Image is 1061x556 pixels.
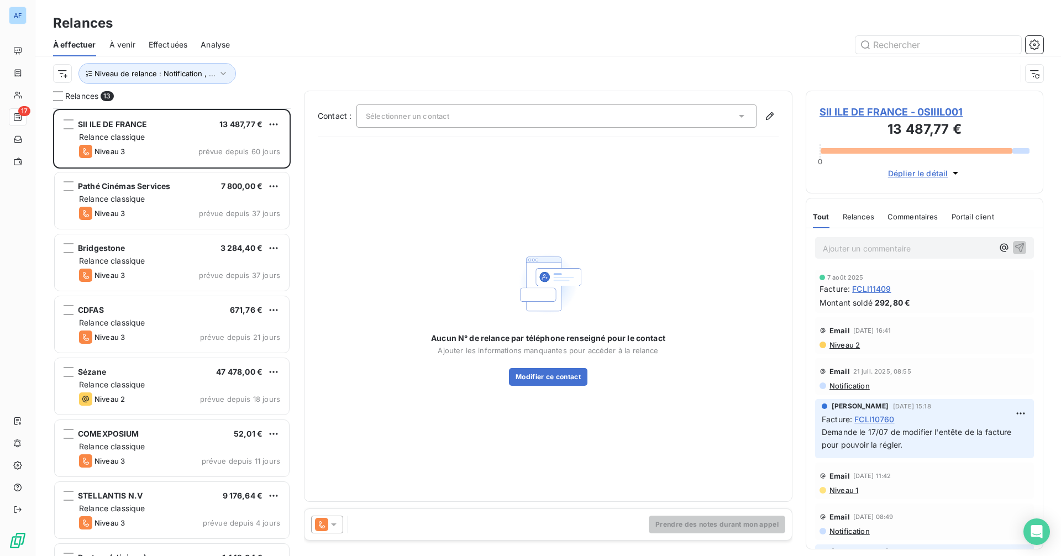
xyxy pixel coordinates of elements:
[893,548,932,555] span: [DATE] 14:05
[820,119,1030,141] h3: 13 487,77 €
[78,119,148,129] span: SII ILE DE FRANCE
[875,297,910,308] span: 292,80 €
[828,381,870,390] span: Notification
[513,248,584,319] img: Empty state
[829,512,850,521] span: Email
[202,457,280,465] span: prévue depuis 11 jours
[219,119,262,129] span: 13 487,77 €
[853,513,894,520] span: [DATE] 08:49
[828,486,858,495] span: Niveau 1
[9,7,27,24] div: AF
[438,346,658,355] span: Ajouter les informations manquantes pour accéder à la relance
[820,297,873,308] span: Montant soldé
[852,283,891,295] span: FCLI11409
[79,194,145,203] span: Relance classique
[94,209,125,218] span: Niveau 3
[216,367,262,376] span: 47 478,00 €
[854,413,894,425] span: FCLI10760
[9,532,27,549] img: Logo LeanPay
[1023,518,1050,545] div: Open Intercom Messenger
[855,36,1021,54] input: Rechercher
[79,318,145,327] span: Relance classique
[201,39,230,50] span: Analyse
[53,108,291,556] div: grid
[79,503,145,513] span: Relance classique
[220,243,263,253] span: 3 284,40 €
[18,106,30,116] span: 17
[200,395,280,403] span: prévue depuis 18 jours
[78,181,170,191] span: Pathé Cinémas Services
[94,518,125,527] span: Niveau 3
[94,457,125,465] span: Niveau 3
[366,112,449,120] span: Sélectionner un contact
[78,429,139,438] span: COMEXPOSIUM
[78,63,236,84] button: Niveau de relance : Notification , ...
[79,380,145,389] span: Relance classique
[827,274,864,281] span: 7 août 2025
[843,212,874,221] span: Relances
[318,111,356,122] label: Contact :
[230,305,262,314] span: 671,76 €
[199,209,280,218] span: prévue depuis 37 jours
[79,132,145,141] span: Relance classique
[822,427,1014,449] span: Demande le 17/07 de modifier l'entête de la facture pour pouvoir la régler.
[649,516,785,533] button: Prendre des notes durant mon appel
[199,271,280,280] span: prévue depuis 37 jours
[853,473,891,479] span: [DATE] 11:42
[53,39,96,50] span: À effectuer
[101,91,113,101] span: 13
[109,39,135,50] span: À venir
[78,243,125,253] span: Bridgestone
[234,429,262,438] span: 52,01 €
[149,39,188,50] span: Effectuées
[853,368,911,375] span: 21 juil. 2025, 08:55
[820,283,850,295] span: Facture :
[78,305,104,314] span: CDFAS
[221,181,263,191] span: 7 800,00 €
[79,256,145,265] span: Relance classique
[94,271,125,280] span: Niveau 3
[94,69,216,78] span: Niveau de relance : Notification , ...
[203,518,280,527] span: prévue depuis 4 jours
[94,333,125,342] span: Niveau 3
[198,147,280,156] span: prévue depuis 60 jours
[813,212,829,221] span: Tout
[828,527,870,536] span: Notification
[509,368,587,386] button: Modifier ce contact
[893,403,931,410] span: [DATE] 15:18
[53,13,113,33] h3: Relances
[828,340,860,349] span: Niveau 2
[65,91,98,102] span: Relances
[832,401,889,411] span: [PERSON_NAME]
[431,333,665,344] span: Aucun N° de relance par téléphone renseigné pour le contact
[79,442,145,451] span: Relance classique
[887,212,938,221] span: Commentaires
[78,491,143,500] span: STELLANTIS N.V
[818,157,822,166] span: 0
[94,147,125,156] span: Niveau 3
[885,167,965,180] button: Déplier le détail
[78,367,106,376] span: Sézane
[853,327,891,334] span: [DATE] 16:41
[888,167,948,179] span: Déplier le détail
[829,326,850,335] span: Email
[94,395,125,403] span: Niveau 2
[820,104,1030,119] span: SII ILE DE FRANCE - 0SIIIL001
[829,367,850,376] span: Email
[829,471,850,480] span: Email
[200,333,280,342] span: prévue depuis 21 jours
[223,491,263,500] span: 9 176,64 €
[952,212,994,221] span: Portail client
[822,413,852,425] span: Facture :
